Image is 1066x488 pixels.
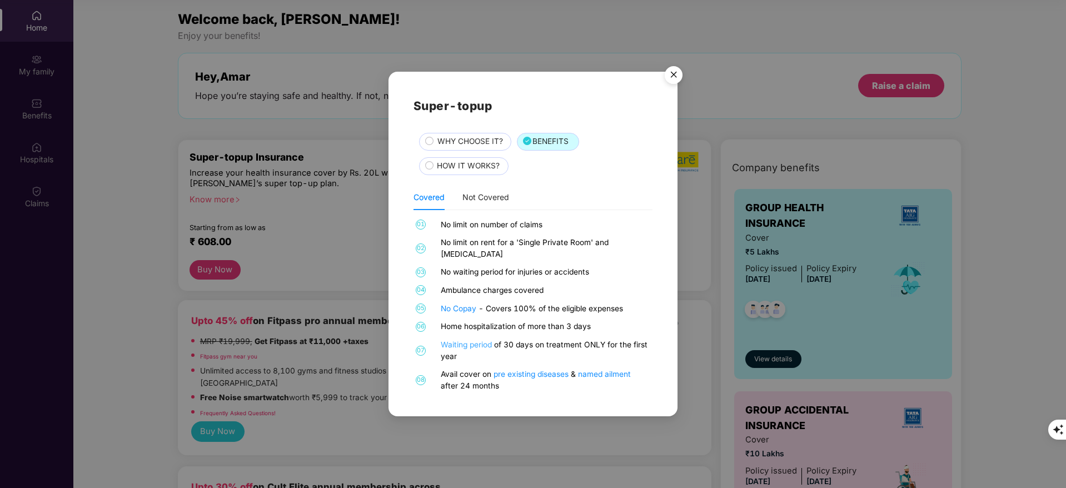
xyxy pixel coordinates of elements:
img: svg+xml;base64,PHN2ZyB4bWxucz0iaHR0cDovL3d3dy53My5vcmcvMjAwMC9zdmciIHdpZHRoPSI1NiIgaGVpZ2h0PSI1Ni... [658,61,689,92]
div: - Covers 100% of the eligible expenses [441,303,650,315]
div: No limit on rent for a 'Single Private Room' and [MEDICAL_DATA] [441,237,650,260]
div: of 30 days on treatment ONLY for the first year [441,339,650,362]
div: Not Covered [462,191,509,203]
div: Home hospitalization of more than 3 days [441,321,650,332]
span: BENEFITS [532,136,569,148]
span: 07 [416,346,426,356]
span: 01 [416,220,426,230]
span: 06 [416,322,426,332]
a: Waiting period [441,340,494,349]
div: No limit on number of claims [441,219,650,231]
span: HOW IT WORKS? [437,160,500,172]
span: WHY CHOOSE IT? [437,136,503,148]
h2: Super-topup [414,97,652,115]
a: pre existing diseases [494,370,571,379]
div: Covered [414,191,445,203]
a: named ailment [578,370,631,379]
span: 08 [416,375,426,385]
span: 03 [416,267,426,277]
span: 04 [416,285,426,295]
div: Avail cover on & after 24 months [441,369,650,391]
button: Close [658,61,688,91]
a: No Copay [441,304,479,313]
span: 02 [416,243,426,253]
div: Ambulance charges covered [441,285,650,296]
span: 05 [416,303,426,313]
div: No waiting period for injuries or accidents [441,266,650,278]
